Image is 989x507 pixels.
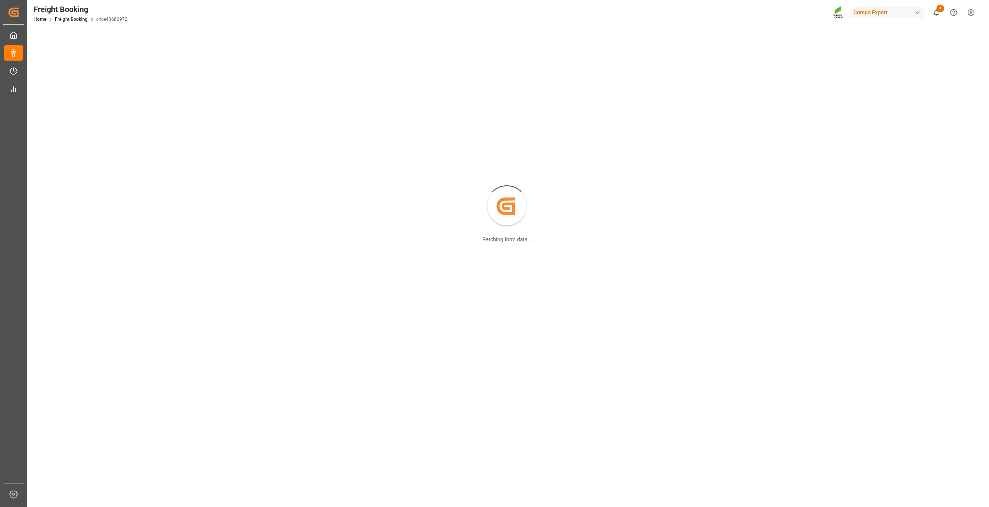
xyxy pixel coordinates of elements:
a: Home [34,17,46,22]
button: Compo Expert [850,5,928,20]
span: 1 [936,5,944,12]
div: Fetching form data... [483,236,532,244]
img: Screenshot%202023-09-29%20at%2010.02.21.png_1712312052.png [833,6,845,19]
button: show 1 new notifications [928,4,945,21]
a: Freight Booking [55,17,88,22]
button: Help Center [945,4,962,21]
div: Compo Expert [850,7,924,18]
div: Freight Booking [34,3,127,15]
